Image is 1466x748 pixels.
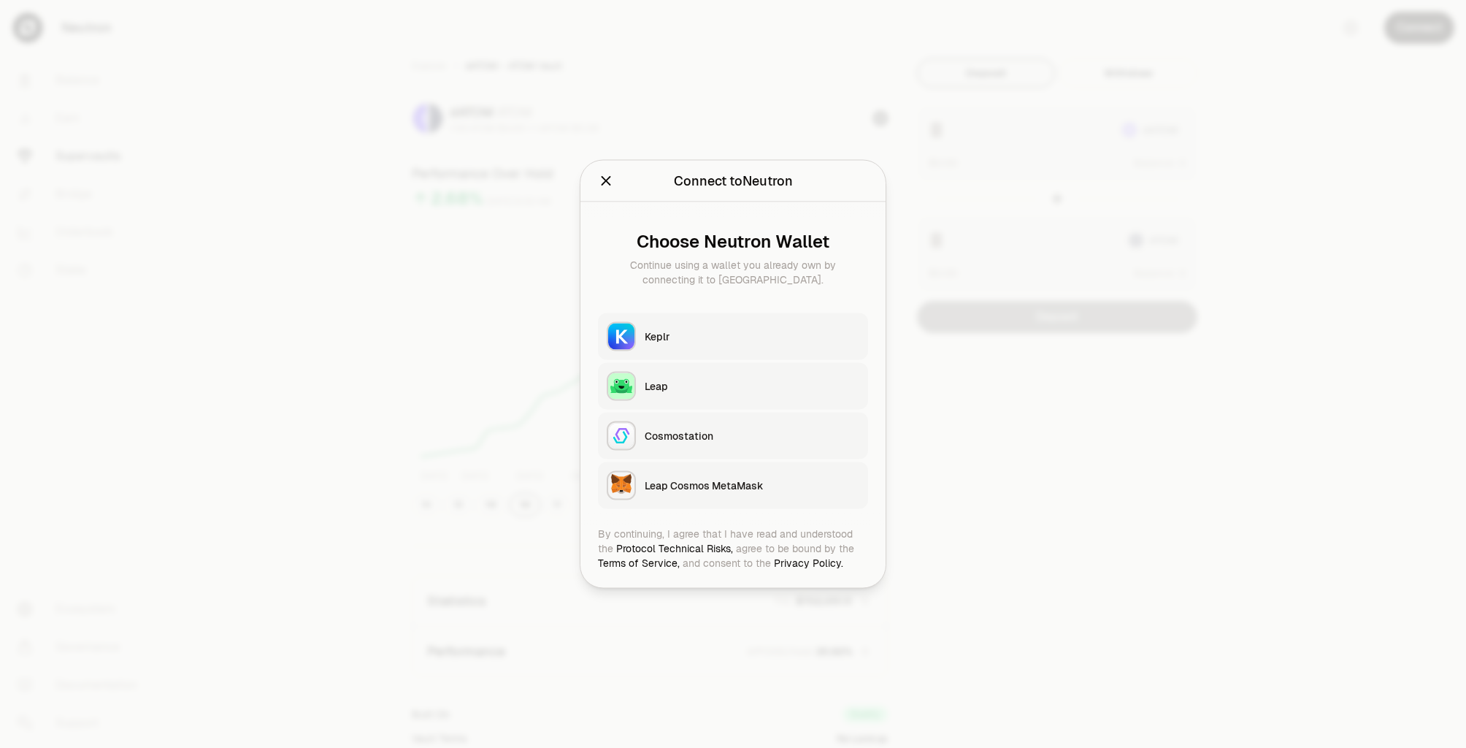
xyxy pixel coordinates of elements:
button: Leap Cosmos MetaMaskLeap Cosmos MetaMask [598,462,868,509]
div: Continue using a wallet you already own by connecting it to [GEOGRAPHIC_DATA]. [610,258,856,287]
a: Protocol Technical Risks, [616,542,733,555]
a: Terms of Service, [598,557,680,570]
div: Keplr [645,329,859,344]
div: Connect to Neutron [674,171,793,191]
div: Leap Cosmos MetaMask [645,478,859,493]
button: Close [598,171,614,191]
img: Cosmostation [608,423,634,449]
img: Leap [608,373,634,400]
div: Cosmostation [645,429,859,443]
div: By continuing, I agree that I have read and understood the agree to be bound by the and consent t... [598,527,868,570]
div: Choose Neutron Wallet [610,232,856,252]
button: CosmostationCosmostation [598,413,868,459]
img: Keplr [608,324,634,350]
div: Leap [645,379,859,394]
button: KeplrKeplr [598,313,868,360]
a: Privacy Policy. [774,557,843,570]
img: Leap Cosmos MetaMask [608,473,634,499]
button: LeapLeap [598,363,868,410]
